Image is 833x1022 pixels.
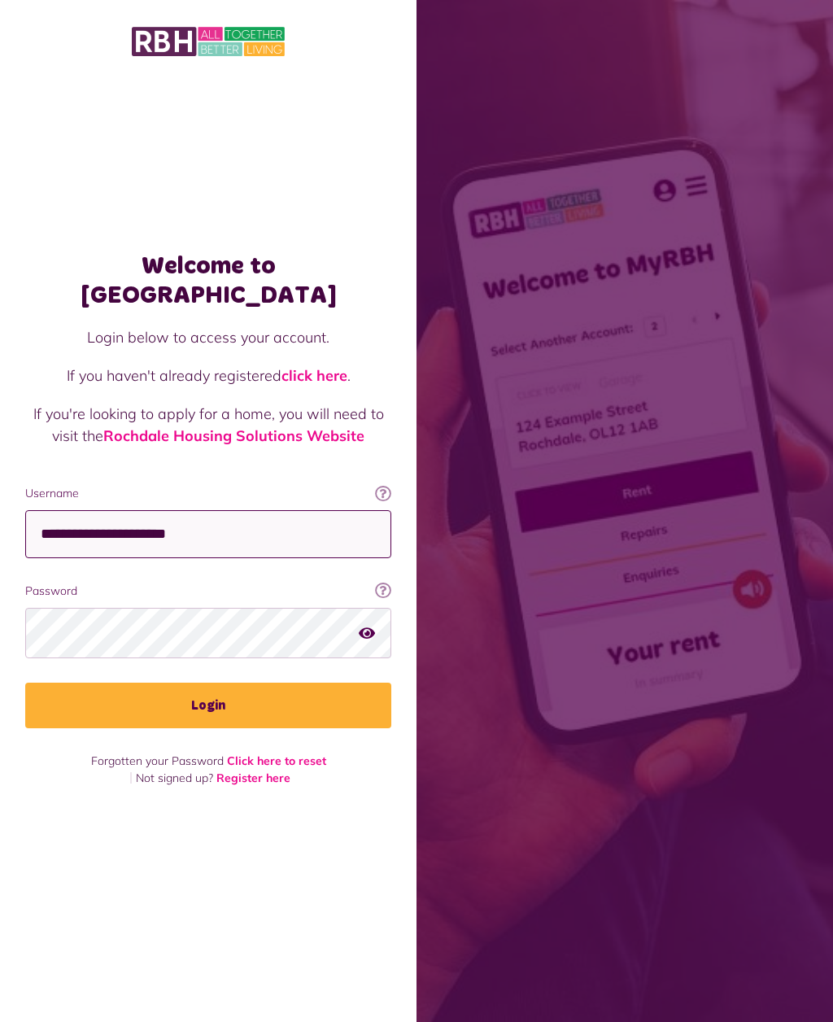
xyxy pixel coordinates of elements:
[25,326,391,348] p: Login below to access your account.
[136,771,213,785] span: Not signed up?
[281,366,347,385] a: click here
[25,365,391,387] p: If you haven't already registered .
[25,683,391,728] button: Login
[227,753,326,768] a: Click here to reset
[132,24,285,59] img: MyRBH
[103,426,364,445] a: Rochdale Housing Solutions Website
[25,403,391,447] p: If you're looking to apply for a home, you will need to visit the
[25,251,391,310] h1: Welcome to [GEOGRAPHIC_DATA]
[91,753,224,768] span: Forgotten your Password
[25,485,391,502] label: Username
[216,771,290,785] a: Register here
[25,583,391,600] label: Password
